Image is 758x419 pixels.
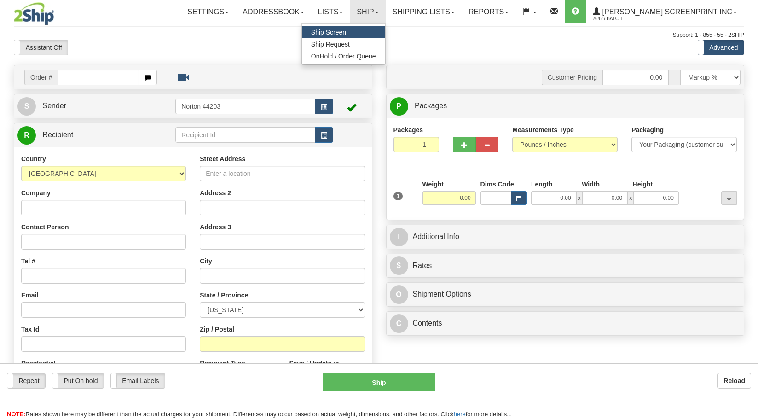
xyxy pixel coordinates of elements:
[390,97,408,116] span: P
[21,325,39,334] label: Tax Id
[17,126,36,145] span: R
[14,2,54,25] img: logo2642.jpg
[302,38,385,50] a: Ship Request
[14,31,744,39] div: Support: 1 - 855 - 55 - 2SHIP
[302,50,385,62] a: OnHold / Order Queue
[236,0,311,23] a: Addressbook
[200,359,245,368] label: Recipient Type
[200,256,212,266] label: City
[7,411,25,418] span: NOTE:
[111,373,165,388] label: Email Labels
[531,180,553,189] label: Length
[390,227,741,246] a: IAdditional Info
[415,102,447,110] span: Packages
[462,0,515,23] a: Reports
[289,359,365,377] label: Save / Update in Address Book
[390,228,408,246] span: I
[542,70,602,85] span: Customer Pricing
[393,125,423,134] label: Packages
[390,256,408,275] span: $
[200,188,231,198] label: Address 2
[593,14,662,23] span: 2642 / batch
[200,154,245,163] label: Street Address
[17,97,36,116] span: S
[302,26,385,38] a: Ship Screen
[200,166,365,181] input: Enter a location
[17,97,175,116] a: S Sender
[42,131,73,139] span: Recipient
[200,291,248,300] label: State / Province
[200,325,234,334] label: Zip / Postal
[42,102,66,110] span: Sender
[390,256,741,275] a: $Rates
[311,29,346,36] span: Ship Screen
[627,191,634,205] span: x
[21,359,56,368] label: Residential
[600,8,732,16] span: [PERSON_NAME] Screenprint Inc
[21,154,46,163] label: Country
[576,191,583,205] span: x
[633,180,653,189] label: Height
[14,40,68,55] label: Assistant Off
[311,52,376,60] span: OnHold / Order Queue
[180,0,236,23] a: Settings
[721,191,737,205] div: ...
[175,127,315,143] input: Recipient Id
[17,126,158,145] a: R Recipient
[631,125,664,134] label: Packaging
[323,373,435,391] button: Ship
[7,373,45,388] label: Repeat
[386,0,462,23] a: Shipping lists
[24,70,58,85] span: Order #
[390,285,408,304] span: O
[390,314,741,333] a: CContents
[512,125,574,134] label: Measurements Type
[390,97,741,116] a: P Packages
[311,0,350,23] a: Lists
[21,188,51,198] label: Company
[480,180,514,189] label: Dims Code
[175,99,315,114] input: Sender Id
[21,222,69,232] label: Contact Person
[21,256,35,266] label: Tel #
[454,411,466,418] a: here
[200,222,231,232] label: Address 3
[737,163,757,256] iframe: chat widget
[390,285,741,304] a: OShipment Options
[698,40,744,55] label: Advanced
[52,373,104,388] label: Put On hold
[390,314,408,333] span: C
[723,377,745,384] b: Reload
[582,180,600,189] label: Width
[586,0,744,23] a: [PERSON_NAME] Screenprint Inc 2642 / batch
[350,0,385,23] a: Ship
[422,180,444,189] label: Weight
[21,291,38,300] label: Email
[311,41,350,48] span: Ship Request
[717,373,751,389] button: Reload
[393,192,403,200] span: 1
